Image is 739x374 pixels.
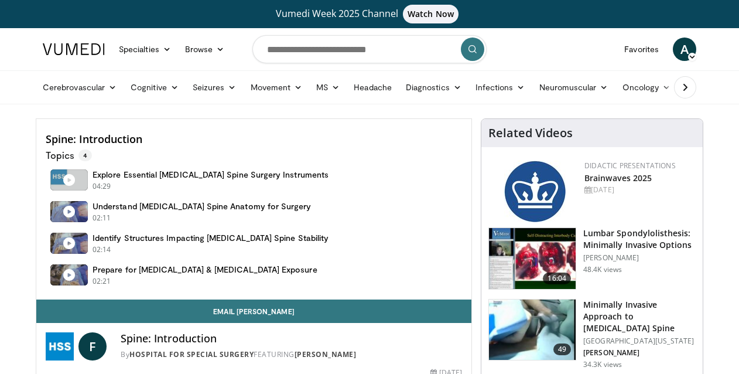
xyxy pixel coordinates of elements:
h3: Minimally Invasive Approach to [MEDICAL_DATA] Spine [583,299,696,334]
h4: Spine: Introduction [46,133,462,146]
a: [PERSON_NAME] [295,349,357,359]
a: Headache [347,76,399,99]
p: 02:21 [93,276,111,287]
h4: Identify Structures Impacting [MEDICAL_DATA] Spine Stability [93,233,329,243]
img: 9f1438f7-b5aa-4a55-ab7b-c34f90e48e66.150x105_q85_crop-smart_upscale.jpg [489,228,576,289]
h4: Spine: Introduction [121,332,462,345]
input: Search topics, interventions [252,35,487,63]
a: Browse [178,38,232,61]
a: MS [309,76,347,99]
a: Neuromuscular [532,76,615,99]
a: Movement [244,76,310,99]
a: A [673,38,696,61]
p: [PERSON_NAME] [583,253,696,263]
p: [GEOGRAPHIC_DATA][US_STATE] [583,336,696,346]
h4: Prepare for [MEDICAL_DATA] & [MEDICAL_DATA] Exposure [93,264,317,275]
img: 24fc6d06-05ab-49be-9020-6cb578b60684.png.150x105_q85_autocrop_double_scale_upscale_version-0.2.jpg [504,161,566,222]
h4: Explore Essential [MEDICAL_DATA] Spine Surgery Instruments [93,169,329,180]
a: Cerebrovascular [36,76,124,99]
a: 16:04 Lumbar Spondylolisthesis: Minimally Invasive Options [PERSON_NAME] 48.4K views [488,227,696,290]
span: Vumedi Week 2025 Channel [276,7,463,20]
span: 4 [78,149,92,161]
p: 48.4K views [583,265,622,274]
a: Brainwaves 2025 [584,172,652,183]
a: Hospital for Special Surgery [129,349,254,359]
a: Cognitive [124,76,186,99]
img: Hospital for Special Surgery [46,332,74,361]
a: Oncology [615,76,678,99]
a: Infections [468,76,532,99]
a: F [78,332,107,361]
p: Topics [46,149,92,161]
a: Specialties [112,38,178,61]
p: 34.3K views [583,360,622,369]
span: 49 [553,344,571,355]
span: 16:04 [543,273,571,284]
span: Watch Now [403,5,459,23]
div: [DATE] [584,185,693,195]
h4: Related Videos [488,126,573,140]
img: 38787_0000_3.png.150x105_q85_crop-smart_upscale.jpg [489,300,576,361]
p: 02:14 [93,244,111,255]
h3: Lumbar Spondylolisthesis: Minimally Invasive Options [583,227,696,251]
div: By FEATURING [121,349,462,360]
img: VuMedi Logo [43,43,105,55]
h4: Understand [MEDICAL_DATA] Spine Anatomy for Surgery [93,201,312,212]
a: Diagnostics [399,76,468,99]
p: 04:29 [93,181,111,192]
a: Email [PERSON_NAME] [36,300,471,323]
div: Didactic Presentations [584,161,693,171]
a: Vumedi Week 2025 ChannelWatch Now [45,5,694,23]
p: [PERSON_NAME] [583,348,696,358]
a: Favorites [617,38,666,61]
a: Seizures [186,76,244,99]
p: 02:11 [93,213,111,223]
a: 49 Minimally Invasive Approach to [MEDICAL_DATA] Spine [GEOGRAPHIC_DATA][US_STATE] [PERSON_NAME] ... [488,299,696,369]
